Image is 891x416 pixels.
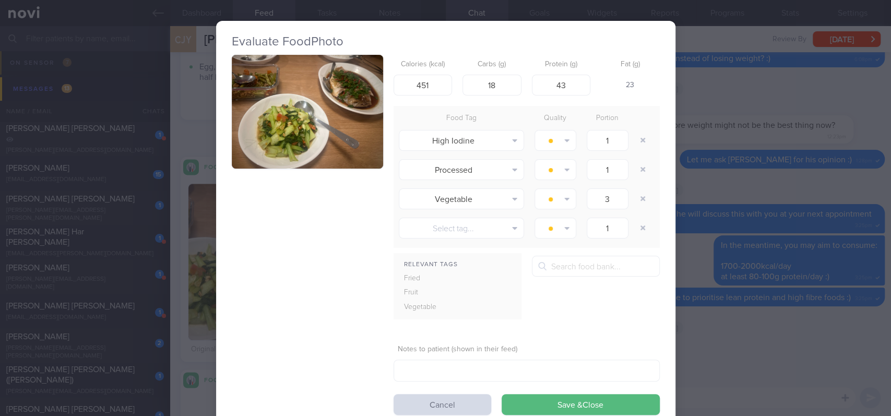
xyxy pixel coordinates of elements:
[399,130,524,151] button: High Iodine
[398,345,656,354] label: Notes to patient (shown in their feed)
[529,111,581,126] div: Quality
[394,300,460,315] div: Vegetable
[398,60,448,69] label: Calories (kcal)
[587,218,628,239] input: 1.0
[399,218,524,239] button: Select tag...
[587,130,628,151] input: 1.0
[394,111,529,126] div: Food Tag
[394,286,460,300] div: Fruit
[467,60,517,69] label: Carbs (g)
[587,188,628,209] input: 1.0
[394,258,521,271] div: Relevant Tags
[532,75,591,96] input: 9
[536,60,587,69] label: Protein (g)
[394,271,460,286] div: Fried
[532,256,660,277] input: Search food bank...
[502,394,660,415] button: Save &Close
[399,188,524,209] button: Vegetable
[462,75,521,96] input: 33
[394,75,453,96] input: 250
[605,60,656,69] label: Fat (g)
[394,394,491,415] button: Cancel
[587,159,628,180] input: 1.0
[581,111,634,126] div: Portion
[232,34,660,50] h2: Evaluate Food Photo
[601,75,660,97] div: 23
[399,159,524,180] button: Processed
